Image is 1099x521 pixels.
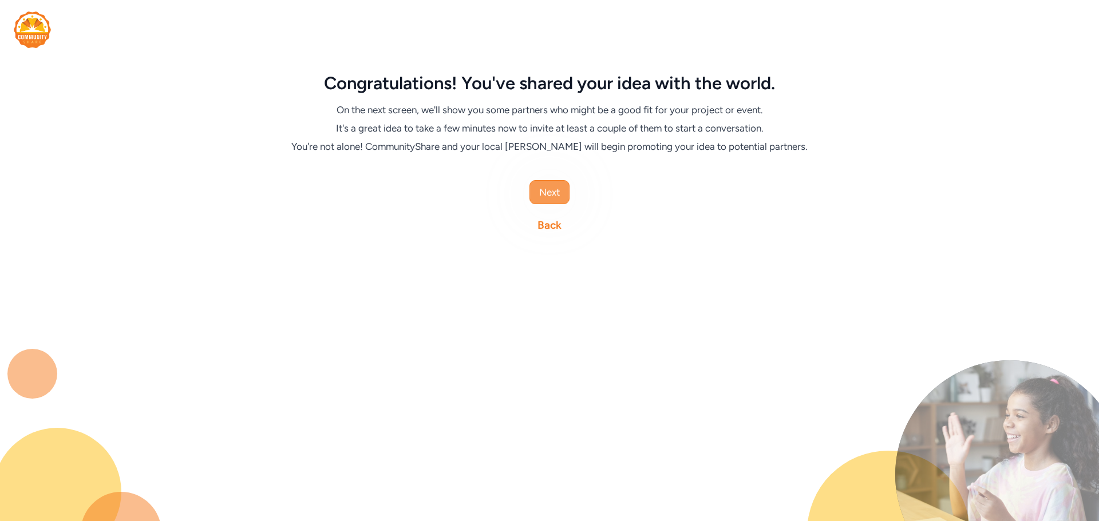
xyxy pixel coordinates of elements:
a: Back [537,217,562,233]
div: Congratulations! You've shared your idea with the world. [279,73,820,94]
div: On the next screen, we'll show you some partners who might be a good fit for your project or event. [279,103,820,117]
span: Next [539,185,560,199]
div: You're not alone! CommunityShare and your local [PERSON_NAME] will begin promoting your idea to p... [279,140,820,153]
button: Next [529,180,570,204]
div: It's a great idea to take a few minutes now to invite at least a couple of them to start a conver... [279,121,820,135]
